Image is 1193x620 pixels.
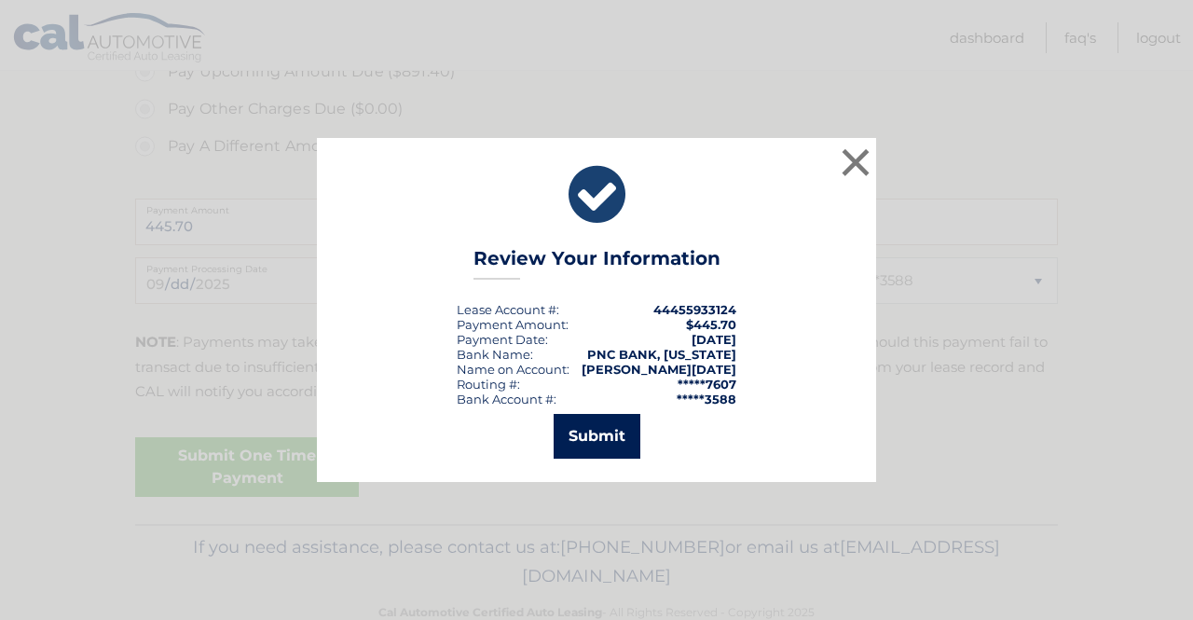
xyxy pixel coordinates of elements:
[692,332,736,347] span: [DATE]
[587,347,736,362] strong: PNC BANK, [US_STATE]
[457,332,548,347] div: :
[473,247,720,280] h3: Review Your Information
[457,377,520,392] div: Routing #:
[457,347,533,362] div: Bank Name:
[457,317,569,332] div: Payment Amount:
[457,392,556,406] div: Bank Account #:
[457,362,569,377] div: Name on Account:
[686,317,736,332] span: $445.70
[457,302,559,317] div: Lease Account #:
[653,302,736,317] strong: 44455933124
[554,414,640,459] button: Submit
[457,332,545,347] span: Payment Date
[837,144,874,181] button: ×
[582,362,736,377] strong: [PERSON_NAME][DATE]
